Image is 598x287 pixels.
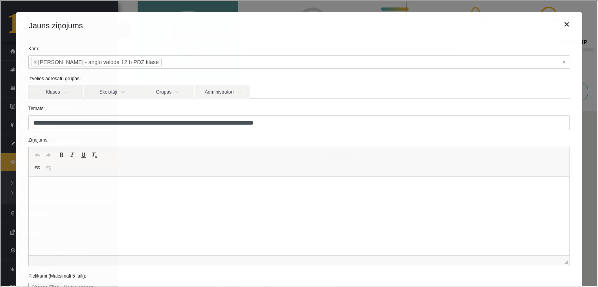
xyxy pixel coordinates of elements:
[42,149,53,159] a: Atkārtot (vadīšanas taustiņš+Y)
[77,149,88,159] a: Pasvītrojums (vadīšanas taustiņš+U)
[22,136,575,143] label: Ziņojums:
[194,85,249,98] a: Administratori
[31,149,42,159] a: Atcelt (vadīšanas taustiņš+Z)
[22,44,575,52] label: Kam:
[30,57,161,66] li: Agnese Vaškūna - angļu valoda 12.b PDZ klase
[55,149,66,159] a: Treknraksts (vadīšanas taustiņš+B)
[562,57,565,65] span: Noņemt visus vienumus
[33,57,36,65] span: ×
[563,259,567,263] span: Mērogot
[28,176,569,254] iframe: Bagātinātā teksta redaktors, wiswyg-editor-47433780122400-1760028832-301
[88,149,99,159] a: Noņemt stilus
[22,272,575,279] label: Pielikumi (Maksimāli 5 faili):
[22,104,575,111] label: Temats:
[42,162,53,172] a: Atsaistīt
[66,149,77,159] a: Slīpraksts (vadīšanas taustiņš+I)
[83,85,138,98] a: Skolotāji
[28,19,82,31] h4: Jauns ziņojums
[22,74,575,81] label: Izvēlies adresātu grupas:
[557,13,575,35] button: ×
[31,162,42,172] a: Saite (vadīšanas taustiņš+K)
[28,85,83,98] a: Klases
[138,85,193,98] a: Grupas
